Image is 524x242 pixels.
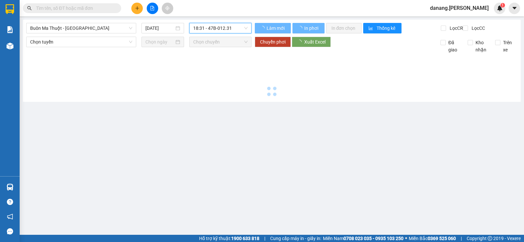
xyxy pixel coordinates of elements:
[425,4,494,12] span: danang.[PERSON_NAME]
[447,25,464,32] span: Lọc CR
[488,236,492,241] span: copyright
[7,214,13,220] span: notification
[500,39,517,53] span: Trên xe
[264,235,265,242] span: |
[150,6,155,10] span: file-add
[30,37,132,47] span: Chọn tuyến
[7,199,13,205] span: question-circle
[7,26,13,33] img: solution-icon
[304,25,319,32] span: In phơi
[500,3,505,8] sup: 1
[292,37,331,47] button: Xuất Excel
[131,3,143,14] button: plus
[27,6,32,10] span: search
[509,3,520,14] button: caret-down
[145,38,175,46] input: Chọn ngày
[473,39,490,53] span: Kho nhận
[344,236,403,241] strong: 0708 023 035 - 0935 103 250
[323,235,403,242] span: Miền Nam
[193,23,247,33] span: 18:31 - 47B-012.31
[270,235,321,242] span: Cung cấp máy in - giấy in:
[446,39,463,53] span: Đã giao
[231,236,259,241] strong: 1900 633 818
[377,25,396,32] span: Thống kê
[405,237,407,240] span: ⚪️
[363,23,402,33] button: bar-chartThống kê
[145,25,175,32] input: 13/10/2025
[260,26,266,30] span: loading
[193,37,247,47] span: Chọn chuyến
[469,25,486,32] span: Lọc CC
[255,37,291,47] button: Chuyển phơi
[30,23,132,33] span: Buôn Ma Thuột - Đà Nẵng
[461,235,462,242] span: |
[135,6,140,10] span: plus
[7,228,13,234] span: message
[501,3,504,8] span: 1
[199,235,259,242] span: Hỗ trợ kỹ thuật:
[428,236,456,241] strong: 0369 525 060
[292,23,325,33] button: In phơi
[497,5,503,11] img: icon-new-feature
[368,26,374,31] span: bar-chart
[409,235,456,242] span: Miền Bắc
[326,23,362,33] button: In đơn chọn
[147,3,158,14] button: file-add
[7,184,13,191] img: warehouse-icon
[162,3,173,14] button: aim
[267,25,286,32] span: Làm mới
[512,5,517,11] span: caret-down
[36,5,113,12] input: Tìm tên, số ĐT hoặc mã đơn
[255,23,291,33] button: Làm mới
[165,6,170,10] span: aim
[7,43,13,49] img: warehouse-icon
[6,4,14,14] img: logo-vxr
[298,26,303,30] span: loading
